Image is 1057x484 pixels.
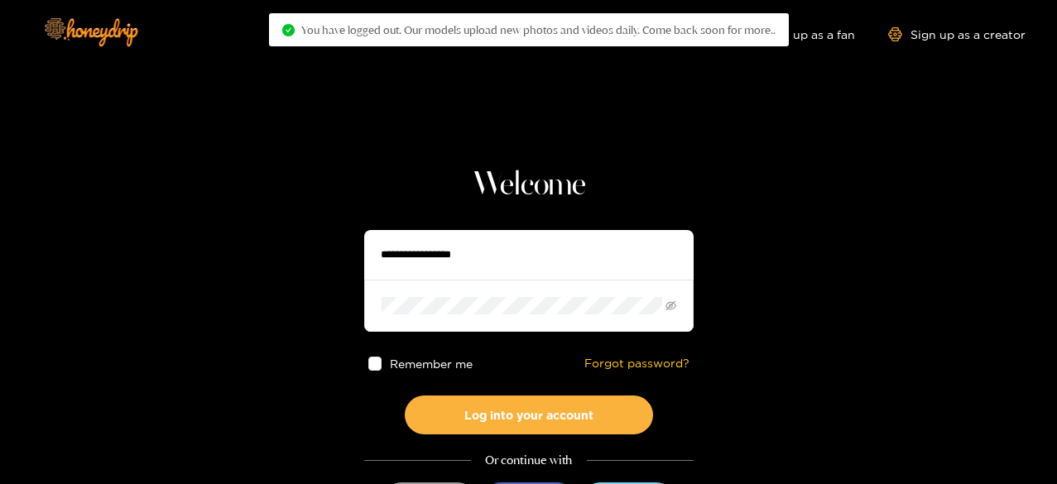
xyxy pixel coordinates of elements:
span: You have logged out. Our models upload new photos and videos daily. Come back soon for more.. [301,23,776,36]
a: Sign up as a fan [742,27,855,41]
a: Forgot password? [584,357,689,371]
button: Log into your account [405,395,653,434]
h1: Welcome [364,165,694,205]
span: Remember me [390,357,473,370]
span: check-circle [282,24,295,36]
div: Or continue with [364,451,694,470]
span: eye-invisible [665,300,676,311]
a: Sign up as a creator [888,27,1026,41]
